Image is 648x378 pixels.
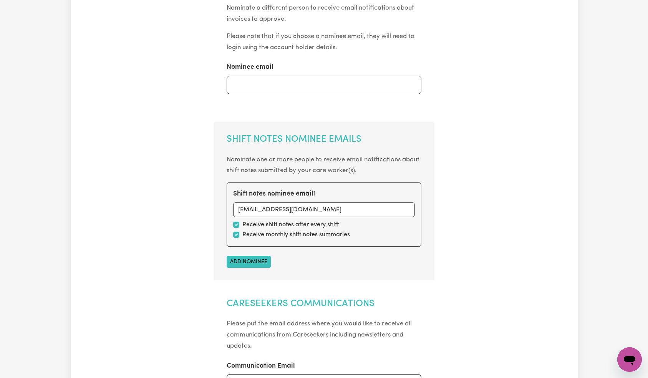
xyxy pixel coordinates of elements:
[227,361,295,371] label: Communication Email
[617,347,642,372] iframe: Button to launch messaging window
[242,220,339,229] label: Receive shift notes after every shift
[227,320,412,349] small: Please put the email address where you would like to receive all communications from Careseekers ...
[242,230,350,239] label: Receive monthly shift notes summaries
[227,5,414,22] small: Nominate a different person to receive email notifications about invoices to approve.
[227,33,414,51] small: Please note that if you choose a nominee email, they will need to login using the account holder ...
[233,189,316,199] label: Shift notes nominee email 1
[227,298,421,310] h2: Careseekers Communications
[227,156,419,174] small: Nominate one or more people to receive email notifications about shift notes submitted by your ca...
[227,134,421,145] h2: Shift Notes Nominee Emails
[227,256,271,268] button: Add nominee
[227,62,273,72] label: Nominee email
